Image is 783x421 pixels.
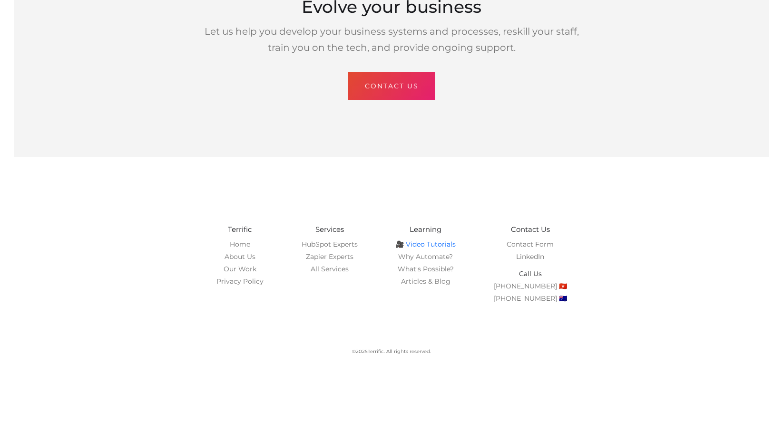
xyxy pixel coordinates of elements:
a: Privacy Policy [216,277,264,286]
a: About Us [225,252,255,261]
a: Our Work [224,265,256,273]
h6: Services [302,223,358,236]
a: What's Possible? [398,265,454,273]
a: 🎥 Video Tutorials [396,240,456,249]
h6: Contact Us [494,223,567,236]
a: Zapier Experts [306,252,353,261]
a: [PHONE_NUMBER] 🇭🇰 [494,282,567,290]
a: HubSpot Experts [302,240,358,249]
a: [PHONE_NUMBER] 🇦🇺 [494,294,567,303]
div: Let us help you develop your business systems and processes, reskill your staff, train you on the... [202,23,581,56]
a: Articles & Blog [401,277,450,286]
h6: Terrific [216,223,264,236]
li: Call Us [494,265,567,277]
a: All Services [311,265,349,273]
a: LinkedIn [516,252,544,261]
a: Home [230,240,250,249]
a: CONTACT US [348,72,435,100]
h6: Learning [396,223,456,236]
span: 2025 [356,348,368,354]
p: © Terrific. All rights reserved. [14,345,769,358]
iframe: Chat Widget [612,299,783,421]
a: Why Automate? [398,252,453,261]
a: Contact Form [507,240,554,249]
div: CONTACT US [365,80,419,92]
